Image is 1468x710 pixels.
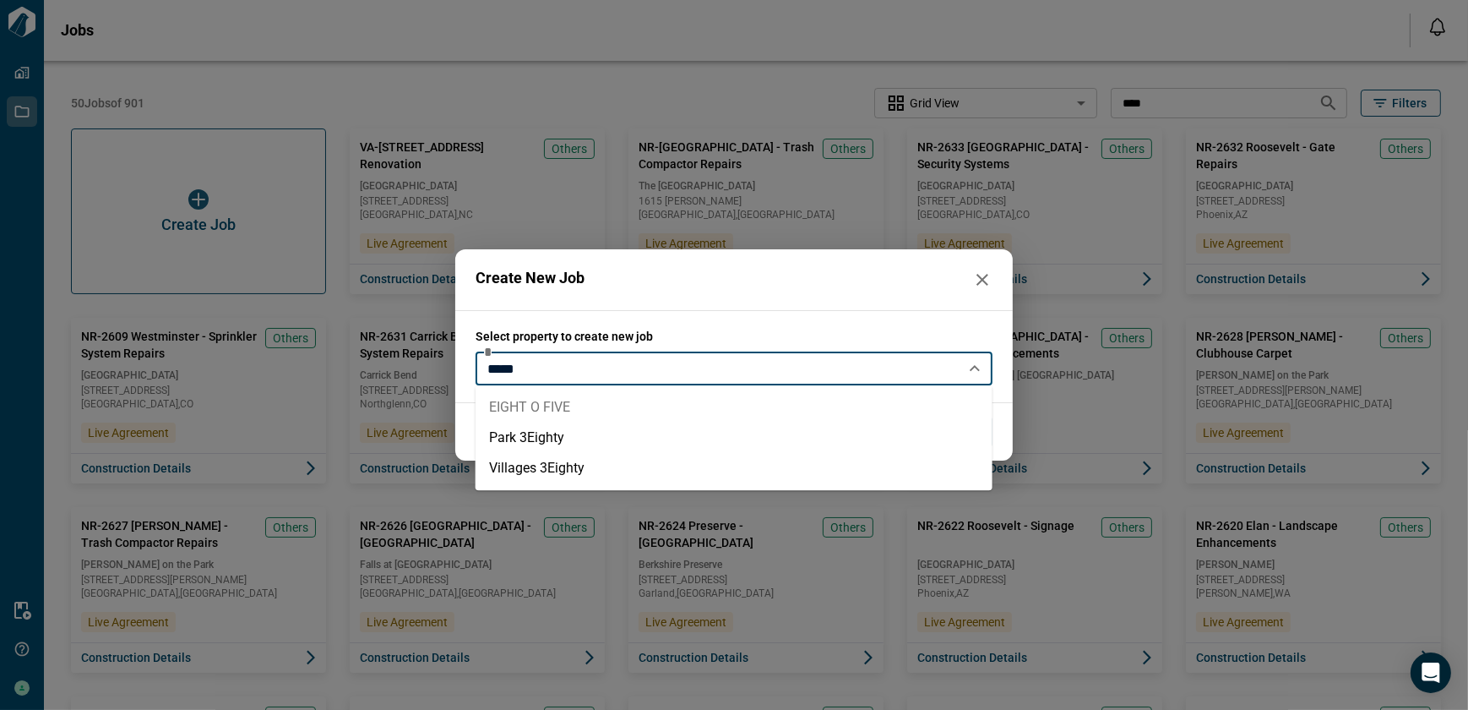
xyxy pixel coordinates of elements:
[476,328,992,345] span: Select property to create new job
[476,423,992,453] li: Park 3Eighty
[476,453,992,483] li: Villages 3Eighty
[476,270,584,290] span: Create New Job
[476,392,992,423] li: EIGHT O FIVE
[1411,653,1451,693] div: Open Intercom Messenger
[963,357,987,380] button: Close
